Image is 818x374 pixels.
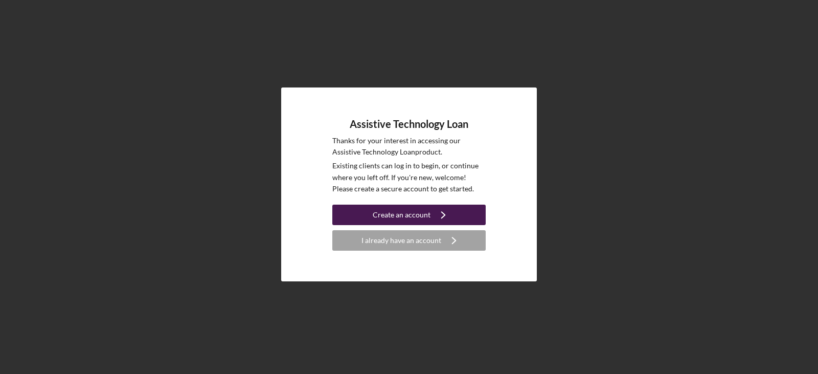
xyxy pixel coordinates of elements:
div: I already have an account [361,230,441,251]
p: Thanks for your interest in accessing our Assistive Technology Loan product. [332,135,486,158]
p: Existing clients can log in to begin, or continue where you left off. If you're new, welcome! Ple... [332,160,486,194]
button: I already have an account [332,230,486,251]
button: Create an account [332,205,486,225]
a: Create an account [332,205,486,228]
div: Create an account [373,205,430,225]
h4: Assistive Technology Loan [350,118,468,130]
